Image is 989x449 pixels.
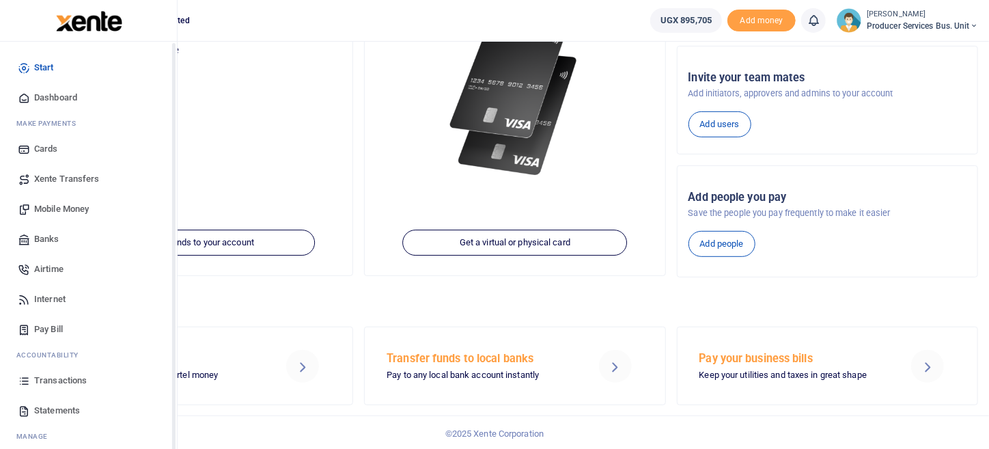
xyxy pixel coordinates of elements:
[11,134,166,164] a: Cards
[688,206,966,220] p: Save the people you pay frequently to make it easier
[34,61,54,74] span: Start
[64,61,342,74] h5: UGX 895,705
[90,230,315,256] a: Add funds to your account
[837,8,978,33] a: profile-user [PERSON_NAME] Producer Services Bus. Unit
[27,350,79,360] span: countability
[867,9,978,21] small: [PERSON_NAME]
[688,71,966,85] h5: Invite your team mates
[11,314,166,344] a: Pay Bill
[645,8,727,33] li: Wallet ballance
[34,404,80,418] span: Statements
[727,10,796,32] li: Toup your wallet
[387,368,576,383] p: Pay to any local bank account instantly
[23,431,48,441] span: anage
[727,10,796,32] span: Add money
[34,142,58,156] span: Cards
[688,191,966,204] h5: Add people you pay
[699,352,889,366] h5: Pay your business bills
[11,284,166,314] a: Internet
[660,14,712,27] span: UGX 895,705
[11,396,166,426] a: Statements
[34,262,64,276] span: Airtime
[867,20,978,32] span: Producer Services Bus. Unit
[11,83,166,113] a: Dashboard
[727,14,796,25] a: Add money
[11,164,166,194] a: Xente Transfers
[56,11,122,31] img: logo-large
[650,8,722,33] a: UGX 895,705
[11,224,166,254] a: Banks
[52,294,978,309] h4: Make a transaction
[11,366,166,396] a: Transactions
[11,254,166,284] a: Airtime
[699,368,889,383] p: Keep your utilities and taxes in great shape
[688,231,755,257] a: Add people
[55,15,122,25] a: logo-small logo-large logo-large
[387,352,576,366] h5: Transfer funds to local banks
[34,323,63,336] span: Pay Bill
[11,344,166,366] li: Ac
[677,327,978,405] a: Pay your business bills Keep your utilities and taxes in great shape
[402,230,627,256] a: Get a virtual or physical card
[34,374,87,387] span: Transactions
[445,7,585,186] img: xente-_physical_cards.png
[34,172,100,186] span: Xente Transfers
[688,111,751,137] a: Add users
[34,292,66,306] span: Internet
[837,8,861,33] img: profile-user
[11,113,166,134] li: M
[11,194,166,224] a: Mobile Money
[34,232,59,246] span: Banks
[23,118,76,128] span: ake Payments
[364,327,665,405] a: Transfer funds to local banks Pay to any local bank account instantly
[64,44,342,57] p: Your current account balance
[34,202,89,216] span: Mobile Money
[11,426,166,447] li: M
[52,327,353,405] a: Send Mobile Money MTN mobile money and Airtel money
[688,87,966,100] p: Add initiators, approvers and admins to your account
[34,91,77,105] span: Dashboard
[11,53,166,83] a: Start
